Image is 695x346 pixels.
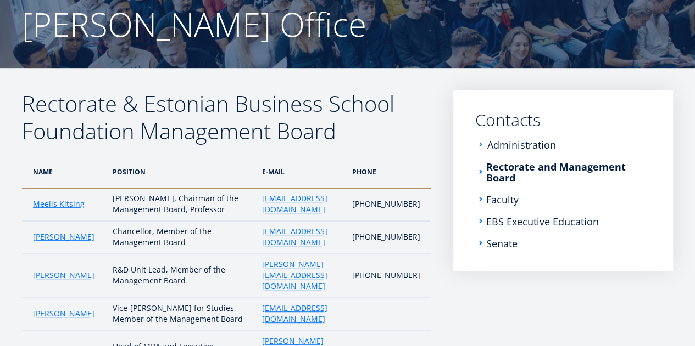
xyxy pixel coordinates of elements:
a: [EMAIL_ADDRESS][DOMAIN_NAME] [262,303,341,325]
a: Senate [486,238,518,249]
a: Meelis Kitsing [33,198,85,209]
h2: Rectorate & Estonian Business School Foundation Management Board [22,90,431,145]
a: Contacts [475,112,651,128]
a: [EMAIL_ADDRESS][DOMAIN_NAME] [262,226,341,248]
td: Vice-[PERSON_NAME] for Studies, Member of the Management Board [107,298,257,331]
th: NAME [22,156,107,188]
td: [PHONE_NUMBER] [347,221,431,254]
a: [PERSON_NAME] [33,231,94,242]
a: [PERSON_NAME] [33,270,94,281]
td: R&D Unit Lead, Member of the Management Board [107,254,257,298]
a: [EMAIL_ADDRESS][DOMAIN_NAME] [262,193,341,215]
a: Faculty [486,194,519,205]
a: Rectorate and Management Board [486,161,651,183]
a: Administration [487,139,556,150]
td: [PHONE_NUMBER] [347,254,431,298]
th: phone [347,156,431,188]
span: [PERSON_NAME] Office [22,2,366,47]
a: EBS Executive Education [486,216,599,227]
th: e-mail [257,156,347,188]
td: Chancellor, Member of the Management Board [107,221,257,254]
a: [PERSON_NAME][EMAIL_ADDRESS][DOMAIN_NAME] [262,259,341,292]
p: [PERSON_NAME], Chairman of the Management Board, Professor [113,193,251,215]
a: [PERSON_NAME] [33,308,94,319]
th: POSition [107,156,257,188]
p: [PHONE_NUMBER] [352,198,420,209]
